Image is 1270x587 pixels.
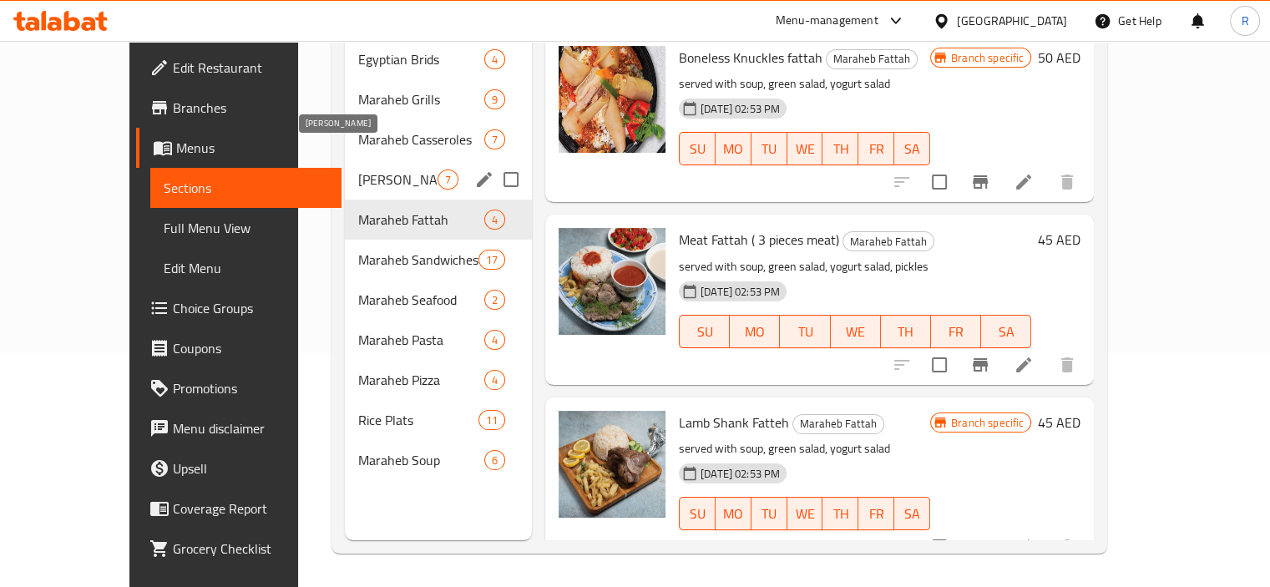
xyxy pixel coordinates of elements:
div: Maraheb Pizza [358,370,484,390]
div: Maraheb Fattah4 [345,200,532,240]
button: edit [472,167,497,192]
span: [PERSON_NAME] [358,170,438,190]
span: SA [988,320,1025,344]
button: TU [751,497,787,530]
button: FR [931,315,981,348]
span: Meat Fattah ( 3 pieces meat) [679,227,839,252]
span: Full Menu View [164,218,328,238]
span: 2 [485,292,504,308]
span: TH [829,502,852,526]
button: FR [858,497,894,530]
div: Menu-management [776,11,878,31]
button: WE [787,132,823,165]
span: Maraheb Fattah [793,414,883,433]
a: Sections [150,168,342,208]
button: MO [730,315,780,348]
a: Choice Groups [136,288,342,328]
span: TU [758,502,781,526]
div: Maraheb Fattah [826,49,918,69]
div: items [484,450,505,470]
button: delete [1047,162,1087,202]
div: items [484,210,505,230]
span: Rice Plats [358,410,478,430]
span: Coupons [173,338,328,358]
a: Full Menu View [150,208,342,248]
span: Choice Groups [173,298,328,318]
button: WE [787,497,823,530]
button: Branch-specific-item [960,527,1000,567]
span: SU [686,502,709,526]
span: TH [829,137,852,161]
span: Select to update [922,164,957,200]
span: Edit Menu [164,258,328,278]
nav: Menu sections [345,33,532,487]
span: TH [888,320,924,344]
div: items [478,410,505,430]
span: Branches [173,98,328,118]
a: Promotions [136,368,342,408]
a: Coverage Report [136,488,342,529]
span: 7 [438,172,458,188]
div: Maraheb Fattah [792,414,884,434]
div: [GEOGRAPHIC_DATA] [957,12,1067,30]
span: Lamb Shank Fatteh [679,410,789,435]
button: MO [716,497,751,530]
button: SA [894,132,930,165]
p: served with soup, green salad, yogurt salad [679,73,930,94]
span: Grocery Checklist [173,539,328,559]
a: Branches [136,88,342,128]
div: [PERSON_NAME]7edit [345,159,532,200]
div: Maraheb Sandwiches [358,250,478,270]
button: SA [981,315,1031,348]
a: Coupons [136,328,342,368]
span: Menus [176,138,328,158]
div: Maraheb Pasta [358,330,484,350]
a: Grocery Checklist [136,529,342,569]
div: Egyptian Brids4 [345,39,532,79]
span: SA [901,502,923,526]
button: TH [822,497,858,530]
span: Maraheb Fattah [843,232,934,251]
span: SU [686,137,709,161]
span: Maraheb Seafood [358,290,484,310]
span: WE [794,137,817,161]
button: TU [780,315,830,348]
p: served with soup, green salad, yogurt salad, pickles [679,256,1031,277]
span: Branch specific [944,50,1030,66]
div: items [484,49,505,69]
div: Rice Plats11 [345,400,532,440]
button: TH [881,315,931,348]
a: Menu disclaimer [136,408,342,448]
span: 4 [485,372,504,388]
button: SU [679,132,716,165]
span: MO [722,502,745,526]
span: Branch specific [944,415,1030,431]
div: items [484,89,505,109]
span: [DATE] 02:53 PM [694,101,787,117]
h6: 50 AED [1038,46,1080,69]
span: Select to update [922,529,957,564]
div: Maraheb Fattah [358,210,484,230]
a: Menus [136,128,342,168]
button: TU [751,132,787,165]
div: items [484,330,505,350]
button: MO [716,132,751,165]
span: Maraheb Fattah [827,49,917,68]
span: Promotions [173,378,328,398]
button: delete [1047,527,1087,567]
button: FR [858,132,894,165]
span: Maraheb Casseroles [358,129,484,149]
span: Sections [164,178,328,198]
span: FR [865,137,888,161]
a: Edit menu item [1014,537,1034,557]
span: Select to update [922,347,957,382]
span: 11 [479,412,504,428]
div: items [478,250,505,270]
a: Edit menu item [1014,172,1034,192]
span: R [1241,12,1248,30]
span: MO [736,320,773,344]
img: Boneless Knuckles fattah [559,46,665,153]
span: WE [837,320,874,344]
